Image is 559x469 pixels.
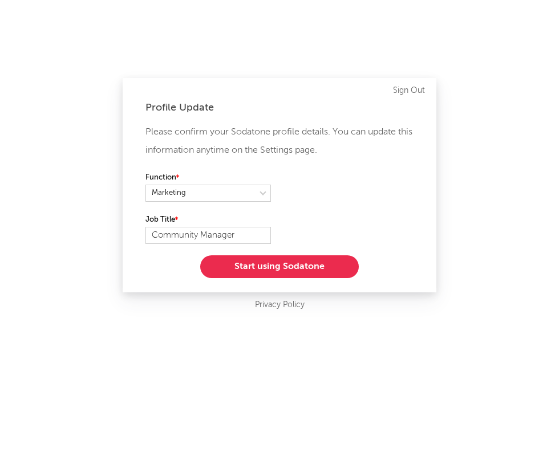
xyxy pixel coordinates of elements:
[145,171,271,185] label: Function
[145,123,414,160] p: Please confirm your Sodatone profile details. You can update this information anytime on the Sett...
[145,101,414,115] div: Profile Update
[255,298,305,312] a: Privacy Policy
[200,255,359,278] button: Start using Sodatone
[393,84,425,97] a: Sign Out
[145,213,271,227] label: Job Title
